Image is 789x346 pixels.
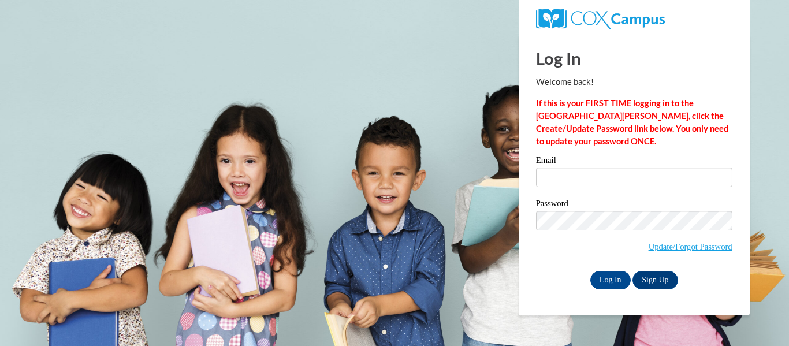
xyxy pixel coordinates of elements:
[536,156,732,168] label: Email
[536,199,732,211] label: Password
[536,46,732,70] h1: Log In
[536,98,728,146] strong: If this is your FIRST TIME logging in to the [GEOGRAPHIC_DATA][PERSON_NAME], click the Create/Upd...
[536,9,665,29] img: COX Campus
[590,271,631,289] input: Log In
[649,242,732,251] a: Update/Forgot Password
[536,76,732,88] p: Welcome back!
[536,13,665,23] a: COX Campus
[632,271,678,289] a: Sign Up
